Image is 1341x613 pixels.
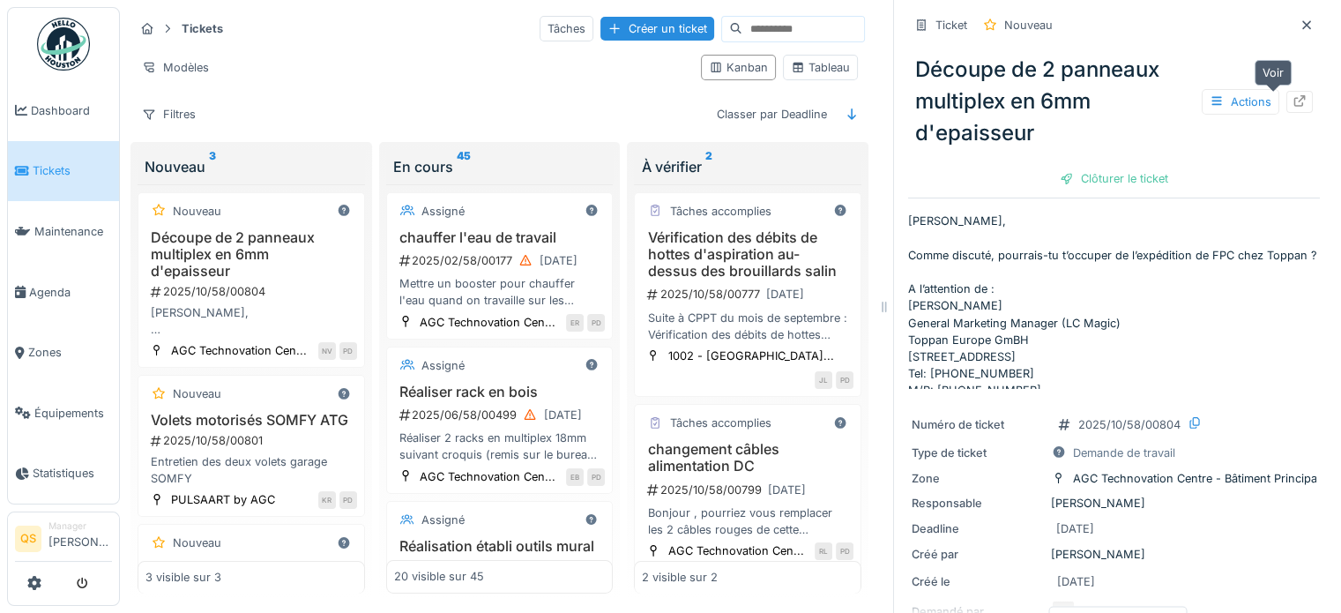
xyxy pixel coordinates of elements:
div: Filtres [134,101,204,127]
div: KR [318,491,336,509]
div: Bonjour , pourriez vous remplacer les 2 câbles rouges de cette alimentation ( voir Rony pour savo... [642,505,853,538]
div: NV [318,342,336,360]
div: 2025/06/58/00479 [398,558,606,580]
div: [DATE] [544,407,582,423]
div: Entretien des deux volets garage SOMFY [145,453,357,487]
h3: changement câbles alimentation DC [642,441,853,475]
div: Réaliser 2 racks en multiplex 18mm suivant croquis (remis sur le bureau de Decuyper P.). Attentio... [394,430,606,463]
span: Équipements [34,405,112,422]
div: Deadline [912,520,1044,537]
div: [PERSON_NAME], Comme discuté, pourrais-tu t’occuper de l’expédition de FPC chez Toppan ? A l’atte... [145,304,357,338]
a: QS Manager[PERSON_NAME] [15,520,112,562]
div: AGC Technovation Cen... [667,542,803,559]
div: [DATE] [767,482,805,498]
a: Zones [8,322,119,383]
div: En cours [393,156,607,177]
span: Agenda [29,284,112,301]
div: Manager [48,520,112,533]
div: AGC Technovation Cen... [171,342,307,359]
img: Badge_color-CXgf-gQk.svg [37,18,90,71]
div: PD [587,314,605,332]
div: Tâches [540,16,593,41]
div: [DATE] [1057,573,1095,590]
div: 1002 - [GEOGRAPHIC_DATA]... [667,348,833,364]
div: Assigné [421,357,465,374]
div: Créer un ticket [600,17,714,41]
sup: 2 [704,156,711,177]
sup: 45 [457,156,471,177]
sup: 3 [209,156,216,177]
div: Créé par [912,546,1044,563]
span: Statistiques [33,465,112,482]
div: Ticket [935,17,967,34]
div: Actions [1202,89,1279,115]
h3: Vérification des débits de hottes d'aspiration au-dessus des brouillards salin [642,229,853,280]
div: 2025/06/58/00499 [398,404,606,426]
div: AGC Technovation Centre - Bâtiment Principal [1073,470,1320,487]
div: JL [815,371,832,389]
div: Assigné [421,203,465,220]
div: AGC Technovation Cen... [420,468,555,485]
a: Agenda [8,262,119,323]
div: 2025/10/58/00799 [645,479,853,501]
div: PD [339,491,357,509]
div: Tableau [791,59,850,76]
div: Découpe de 2 panneaux multiplex en 6mm d'epaisseur [908,47,1320,156]
div: Suite à CPPT du mois de septembre : Vérification des débits de hottes d'aspiration au-dessus des ... [642,310,853,343]
div: PD [836,371,853,389]
div: 2025/10/58/00801 [149,432,357,449]
h3: Réalisation établi outils mural [394,538,606,555]
div: 2025/10/58/00804 [1078,416,1181,433]
span: Zones [28,344,112,361]
div: Mettre un booster pour chauffer l'eau quand on travaille sur les machines. [394,275,606,309]
div: Responsable [912,495,1044,512]
div: Numéro de ticket [912,416,1044,433]
h3: Volets motorisés SOMFY ATG [145,412,357,429]
div: 3 visible sur 3 [145,569,221,586]
div: RL [815,542,832,560]
div: À vérifier [641,156,854,177]
div: Nouveau [173,535,221,551]
h3: Découpe de 2 panneaux multiplex en 6mm d'epaisseur [145,229,357,280]
div: Clôturer le ticket [1053,167,1175,191]
div: [DATE] [1056,520,1094,537]
span: Maintenance [34,223,112,240]
h3: chauffer l'eau de travail [394,229,606,246]
li: [PERSON_NAME] [48,520,112,557]
div: 2025/10/58/00804 [149,283,357,300]
div: PULSAART by AGC [171,491,275,508]
span: Tickets [33,162,112,179]
div: PD [587,468,605,486]
div: EB [566,468,584,486]
div: Nouveau [173,385,221,402]
div: [DATE] [540,252,577,269]
div: Nouveau [173,203,221,220]
div: Zone [912,470,1044,487]
a: Statistiques [8,444,119,505]
h3: Réaliser rack en bois [394,384,606,400]
a: Équipements [8,383,119,444]
li: QS [15,526,41,552]
a: Dashboard [8,80,119,141]
div: 2025/02/58/00177 [398,250,606,272]
div: Demande de travail [1073,445,1175,461]
a: Tickets [8,141,119,202]
div: Nouveau [145,156,358,177]
div: Assigné [421,512,465,528]
div: Type de ticket [912,445,1044,461]
div: Classer par Deadline [709,101,835,127]
a: Maintenance [8,201,119,262]
div: 20 visible sur 45 [394,569,484,586]
div: Modèles [134,55,217,80]
div: Créé le [912,573,1044,590]
div: PD [339,342,357,360]
div: 2025/10/58/00777 [645,283,853,305]
div: 2 visible sur 2 [642,569,718,586]
p: [PERSON_NAME], Comme discuté, pourrais-tu t’occuper de l’expédition de FPC chez Toppan ? A l’atte... [908,213,1320,389]
strong: Tickets [175,20,230,37]
div: Nouveau [1004,17,1053,34]
div: Voir [1255,60,1292,86]
div: Kanban [709,59,768,76]
div: AGC Technovation Cen... [420,314,555,331]
div: [PERSON_NAME] [912,495,1316,512]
